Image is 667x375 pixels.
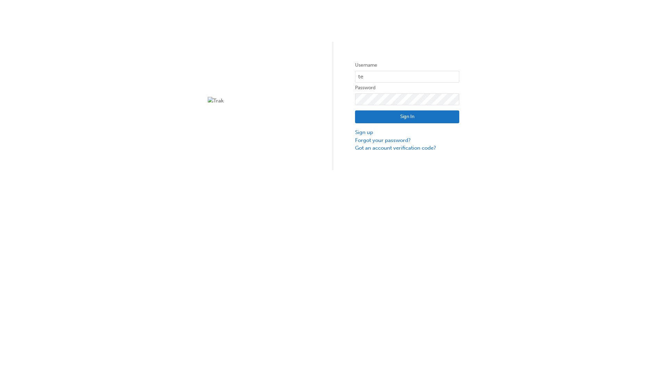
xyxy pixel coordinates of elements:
[355,84,459,92] label: Password
[208,97,312,105] img: Trak
[355,110,459,124] button: Sign In
[355,71,459,83] input: Username
[355,128,459,136] a: Sign up
[355,61,459,69] label: Username
[355,136,459,144] a: Forgot your password?
[355,144,459,152] a: Got an account verification code?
